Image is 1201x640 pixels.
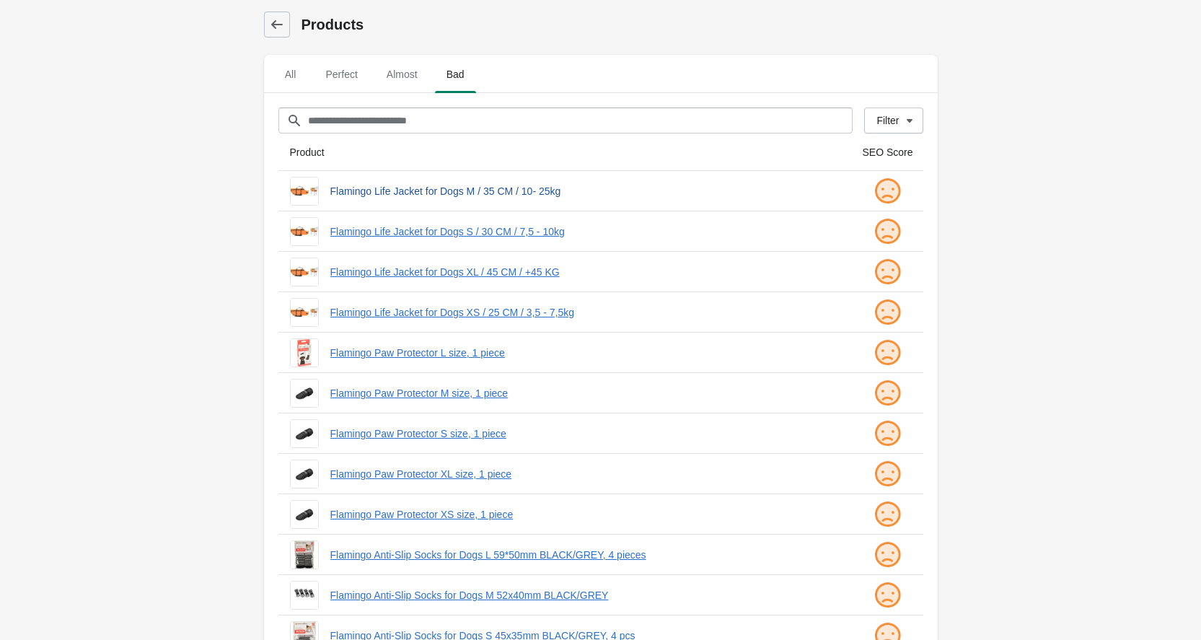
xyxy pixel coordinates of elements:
a: Flamingo Paw Protector L size, 1 piece [330,346,840,360]
img: sad.png [873,177,902,206]
span: All [273,61,309,87]
a: Flamingo Paw Protector XS size, 1 piece [330,507,840,522]
a: Flamingo Paw Protector XL size, 1 piece [330,467,840,481]
span: Almost [375,61,429,87]
div: Filter [876,115,899,126]
img: sad.png [873,217,902,246]
a: Flamingo Life Jacket for Dogs S / 30 CM / 7,5 - 10kg [330,224,840,239]
a: Flamingo Paw Protector S size, 1 piece [330,426,840,441]
span: Perfect [314,61,369,87]
a: Flamingo Life Jacket for Dogs XL / 45 CM / +45 KG [330,265,840,279]
img: sad.png [873,258,902,286]
img: sad.png [873,500,902,529]
button: Bad [432,56,479,93]
th: Product [278,133,851,171]
img: sad.png [873,298,902,327]
button: Filter [864,108,923,133]
a: Flamingo Anti-Slip Socks for Dogs M 52x40mm BLACK/GREY [330,588,840,602]
a: Flamingo Life Jacket for Dogs M / 35 CM / 10- 25kg [330,184,840,198]
a: Flamingo Anti-Slip Socks for Dogs L 59*50mm BLACK/GREY, 4 pieces [330,548,840,562]
img: sad.png [873,338,902,367]
a: Flamingo Life Jacket for Dogs XS / 25 CM / 3,5 - 7,5kg [330,305,840,320]
a: Flamingo Paw Protector M size, 1 piece [330,386,840,400]
img: sad.png [873,581,902,610]
th: SEO Score [851,133,923,171]
img: sad.png [873,419,902,448]
img: sad.png [873,540,902,569]
button: Perfect [312,56,372,93]
img: sad.png [873,460,902,488]
img: sad.png [873,379,902,408]
button: All [270,56,312,93]
span: Bad [435,61,476,87]
button: Almost [372,56,432,93]
h1: Products [302,14,938,35]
